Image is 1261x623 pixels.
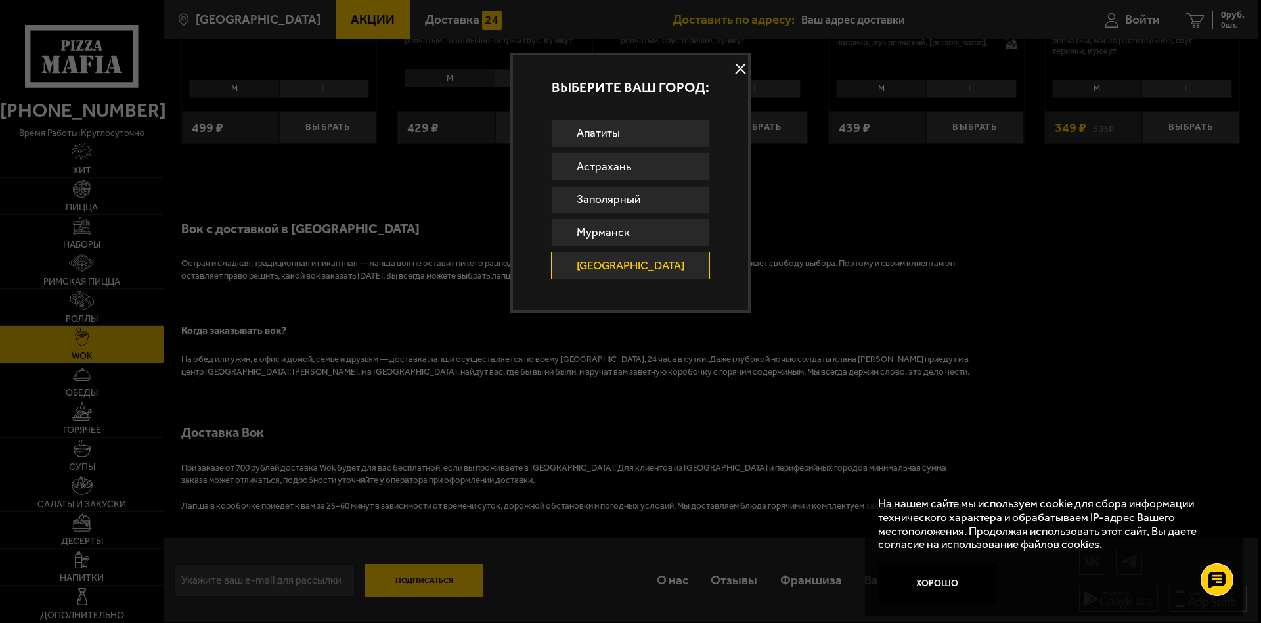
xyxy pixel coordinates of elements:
[513,80,748,94] p: Выберите ваш город:
[551,152,711,180] a: Астрахань
[551,252,711,279] a: [GEOGRAPHIC_DATA]
[551,120,711,147] a: Апатиты
[551,219,711,246] a: Мурманск
[878,497,1222,551] p: На нашем сайте мы используем cookie для сбора информации технического характера и обрабатываем IP...
[878,564,996,603] button: Хорошо
[551,186,711,214] a: Заполярный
